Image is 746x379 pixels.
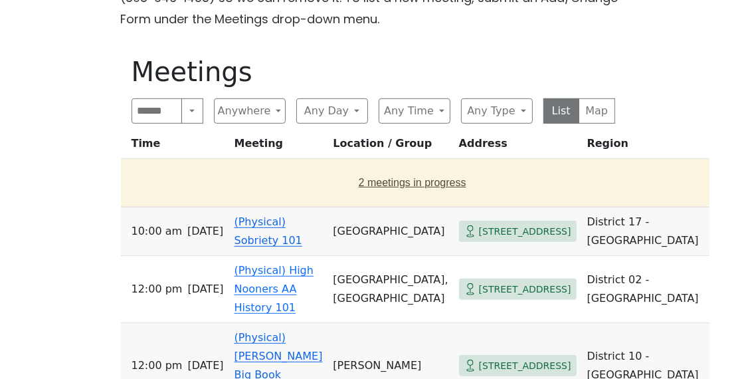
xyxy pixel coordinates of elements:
[214,98,286,124] button: Anywhere
[582,207,709,256] td: District 17 - [GEOGRAPHIC_DATA]
[132,222,183,241] span: 10:00 AM
[187,280,223,299] span: [DATE]
[543,98,580,124] button: List
[126,164,699,201] button: 2 meetings in progress
[479,358,571,374] span: [STREET_ADDRESS]
[479,281,571,298] span: [STREET_ADDRESS]
[327,207,453,256] td: [GEOGRAPHIC_DATA]
[461,98,533,124] button: Any Type
[327,134,453,159] th: Location / Group
[234,215,302,247] a: (Physical) Sobriety 101
[582,256,709,323] td: District 02 - [GEOGRAPHIC_DATA]
[229,134,328,159] th: Meeting
[132,356,183,375] span: 12:00 PM
[181,98,203,124] button: Search
[454,134,582,159] th: Address
[187,222,223,241] span: [DATE]
[296,98,368,124] button: Any Day
[479,223,571,240] span: [STREET_ADDRESS]
[379,98,450,124] button: Any Time
[187,356,223,375] span: [DATE]
[327,256,453,323] td: [GEOGRAPHIC_DATA], [GEOGRAPHIC_DATA]
[121,134,229,159] th: Time
[234,264,314,314] a: (Physical) High Nooners AA History 101
[132,56,615,88] h1: Meetings
[582,134,709,159] th: Region
[579,98,615,124] button: Map
[132,280,183,299] span: 12:00 PM
[132,98,183,124] input: Search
